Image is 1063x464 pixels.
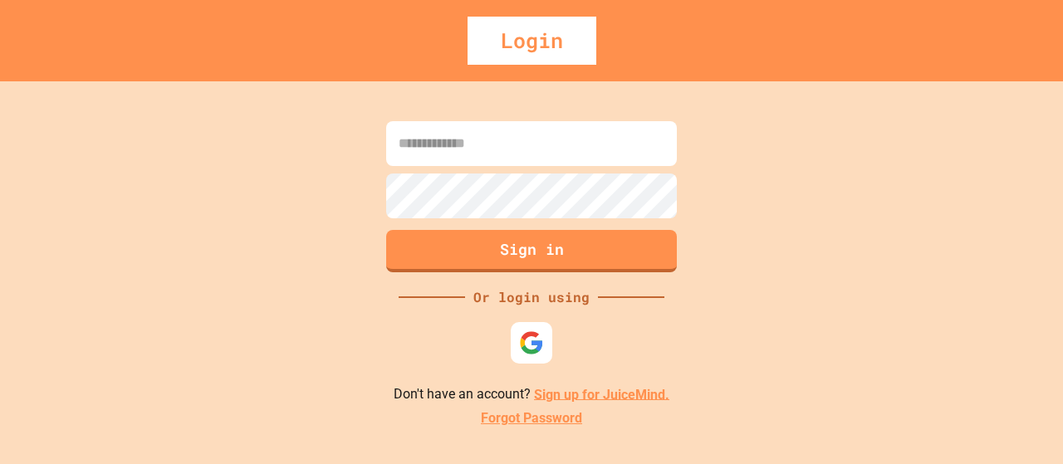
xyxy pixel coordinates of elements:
button: Sign in [386,230,677,272]
div: Login [468,17,596,65]
a: Sign up for JuiceMind. [534,386,669,402]
a: Forgot Password [481,408,582,428]
img: google-icon.svg [519,330,544,355]
p: Don't have an account? [394,384,669,405]
div: Or login using [465,287,598,307]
